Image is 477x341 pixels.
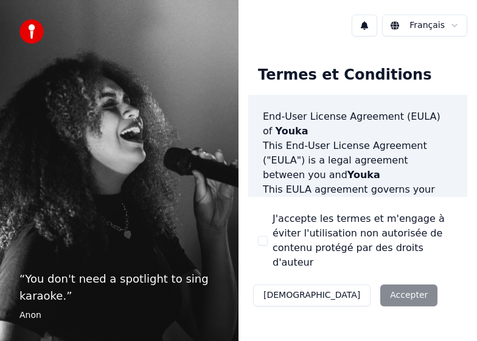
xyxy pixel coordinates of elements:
[273,212,458,270] label: J'accepte les termes et m'engage à éviter l'utilisation non autorisée de contenu protégé par des ...
[248,56,441,95] div: Termes et Conditions
[263,182,453,270] p: This EULA agreement governs your acquisition and use of our software ("Software") directly from o...
[276,125,308,137] span: Youka
[19,309,219,322] footer: Anon
[253,284,371,306] button: [DEMOGRAPHIC_DATA]
[347,169,380,181] span: Youka
[263,109,453,139] h3: End-User License Agreement (EULA) of
[263,139,453,182] p: This End-User License Agreement ("EULA") is a legal agreement between you and
[19,270,219,305] p: “ You don't need a spotlight to sing karaoke. ”
[19,19,44,44] img: youka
